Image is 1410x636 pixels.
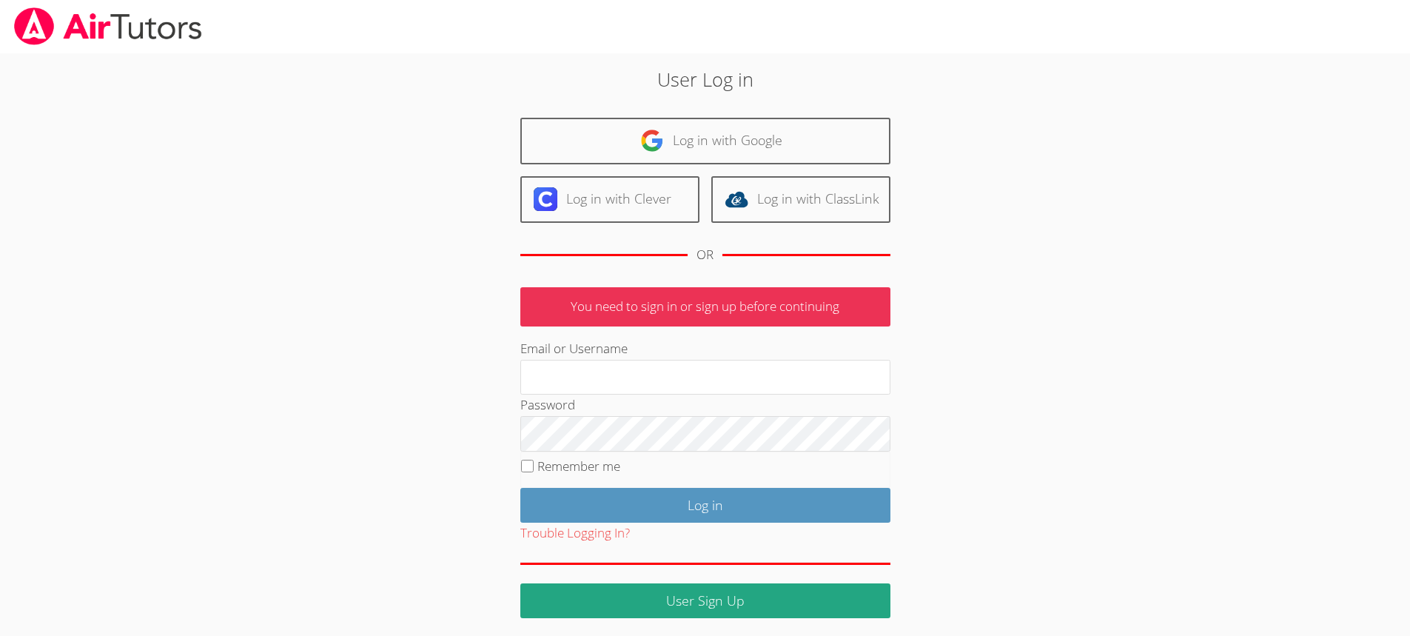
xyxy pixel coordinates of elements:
label: Password [520,396,575,413]
button: Trouble Logging In? [520,523,630,544]
img: airtutors_banner-c4298cdbf04f3fff15de1276eac7730deb9818008684d7c2e4769d2f7ddbe033.png [13,7,204,45]
p: You need to sign in or sign up before continuing [520,287,890,327]
label: Email or Username [520,340,628,357]
a: Log in with Google [520,118,890,164]
a: Log in with Clever [520,176,699,223]
input: Log in [520,488,890,523]
img: google-logo-50288ca7cdecda66e5e0955fdab243c47b7ad437acaf1139b6f446037453330a.svg [640,129,664,153]
a: User Sign Up [520,583,890,618]
img: classlink-logo-d6bb404cc1216ec64c9a2012d9dc4662098be43eaf13dc465df04b49fa7ab582.svg [725,187,748,211]
h2: User Log in [324,65,1086,93]
label: Remember me [537,458,620,475]
a: Log in with ClassLink [711,176,890,223]
img: clever-logo-6eab21bc6e7a338710f1a6ff85c0baf02591cd810cc4098c63d3a4b26e2feb20.svg [534,187,557,211]
div: OR [696,244,714,266]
